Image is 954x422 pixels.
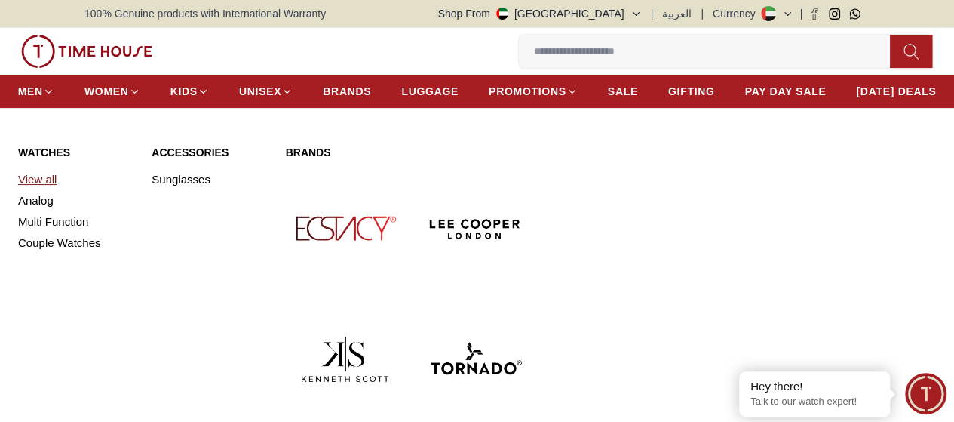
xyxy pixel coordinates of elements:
span: PROMOTIONS [489,84,566,99]
a: PAY DAY SALE [744,78,826,105]
a: Multi Function [18,211,133,233]
a: BRANDS [323,78,371,105]
a: GIFTING [668,78,715,105]
a: MEN [18,78,54,105]
div: Currency [713,6,762,21]
a: View all [18,169,133,190]
a: Sunglasses [152,169,267,190]
a: Couple Watches [18,233,133,254]
span: GIFTING [668,84,715,99]
span: UNISEX [239,84,281,99]
a: LUGGAGE [401,78,459,105]
img: United Arab Emirates [496,8,508,20]
a: [DATE] DEALS [856,78,936,105]
img: Tornado [416,300,535,418]
span: LUGGAGE [401,84,459,99]
span: 100% Genuine products with International Warranty [84,6,326,21]
a: SALE [608,78,638,105]
a: Instagram [829,8,840,20]
img: Ecstacy [286,169,404,288]
button: العربية [662,6,692,21]
span: [DATE] DEALS [856,84,936,99]
p: Talk to our watch expert! [750,396,879,408]
a: Analog [18,190,133,211]
span: WOMEN [84,84,129,99]
img: Lee Cooper [416,169,535,288]
a: KIDS [170,78,209,105]
a: Whatsapp [849,8,860,20]
span: BRANDS [323,84,371,99]
a: UNISEX [239,78,293,105]
span: | [651,6,654,21]
img: Kenneth Scott [286,300,404,418]
a: PROMOTIONS [489,78,578,105]
img: ... [21,35,152,68]
span: KIDS [170,84,198,99]
div: Hey there! [750,379,879,394]
a: WOMEN [84,78,140,105]
a: Facebook [808,8,820,20]
span: | [701,6,704,21]
div: Chat Widget [905,373,946,414]
span: MEN [18,84,43,99]
span: PAY DAY SALE [744,84,826,99]
a: Accessories [152,145,267,160]
a: Brands [286,145,535,160]
span: | [799,6,802,21]
a: Watches [18,145,133,160]
button: Shop From[GEOGRAPHIC_DATA] [438,6,642,21]
span: SALE [608,84,638,99]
